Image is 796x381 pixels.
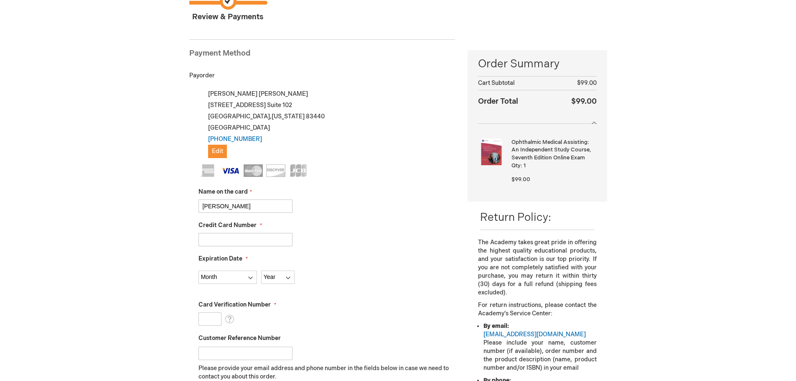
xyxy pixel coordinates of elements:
[208,145,227,158] button: Edit
[198,164,218,177] img: American Express
[198,188,248,195] span: Name on the card
[478,95,518,107] strong: Order Total
[212,148,223,155] span: Edit
[511,138,594,162] strong: Ophthalmic Medical Assisting: An Independent Study Course, Seventh Edition Online Exam
[524,162,526,169] span: 1
[483,322,509,330] strong: By email:
[478,301,596,318] p: For return instructions, please contact the Academy’s Service Center:
[198,233,292,246] input: Credit Card Number
[189,48,455,63] div: Payment Method
[478,238,596,297] p: The Academy takes great pride in offering the highest quality educational products, and your sati...
[198,312,221,326] input: Card Verification Number
[478,77,553,90] th: Cart Subtotal
[571,97,597,106] span: $99.00
[198,335,281,342] span: Customer Reference Number
[208,136,262,143] a: [PHONE_NUMBER]
[198,255,242,262] span: Expiration Date
[478,138,505,165] img: Ophthalmic Medical Assisting: An Independent Study Course, Seventh Edition Online Exam
[478,56,596,76] span: Order Summary
[198,301,271,308] span: Card Verification Number
[198,88,455,158] div: [PERSON_NAME] [PERSON_NAME] [STREET_ADDRESS] Suite 102 [GEOGRAPHIC_DATA] , 83440 [GEOGRAPHIC_DATA]
[289,164,308,177] img: JCB
[244,164,263,177] img: MasterCard
[480,211,551,224] span: Return Policy:
[483,331,586,338] a: [EMAIL_ADDRESS][DOMAIN_NAME]
[483,322,596,372] li: Please include your name, customer number (if available), order number and the product descriptio...
[221,164,240,177] img: Visa
[511,176,530,183] span: $99.00
[189,72,215,79] span: Payorder
[511,162,521,169] span: Qty
[198,364,455,381] p: Please provide your email address and phone number in the fields below in case we need to contact...
[266,164,285,177] img: Discover
[577,79,597,87] span: $99.00
[198,222,257,229] span: Credit Card Number
[272,113,305,120] span: [US_STATE]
